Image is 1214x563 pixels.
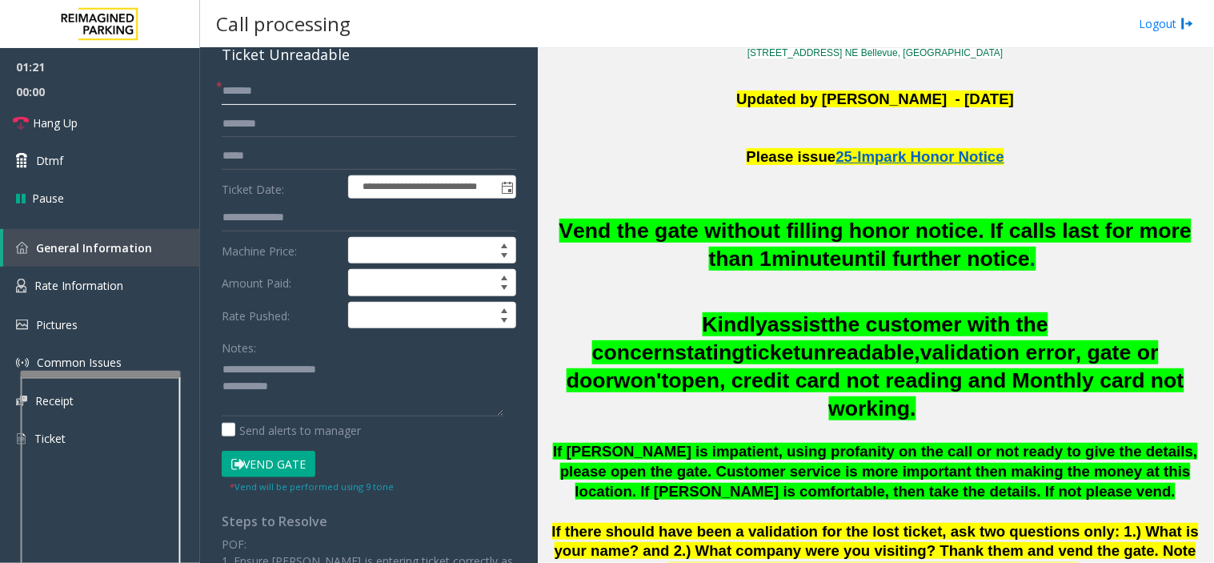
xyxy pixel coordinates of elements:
label: Send alerts to manager [222,422,361,439]
span: the customer with the concern [592,312,1048,364]
button: Vend Gate [222,451,315,478]
a: Logout [1140,15,1194,32]
span: validation error, gate or door [567,340,1159,392]
label: Notes: [222,334,256,356]
span: Pictures [36,317,78,332]
span: stating [675,340,745,364]
span: Rate Information [34,278,123,293]
span: open, credit card not reading and Monthly card not working. [669,368,1184,420]
span: Decrease value [493,283,515,296]
span: until further notice [842,247,1030,271]
span: Pause [32,190,64,207]
span: unreadable, [801,340,921,364]
span: Decrease value [493,251,515,263]
span: Dtmf [36,152,63,169]
span: . [1030,247,1036,271]
img: 'icon' [16,279,26,293]
span: ticket [745,340,801,364]
span: 25-Impark Honor Notice [836,148,1004,165]
span: Increase value [493,303,515,316]
img: 'icon' [16,242,28,254]
span: If [PERSON_NAME] is impatient, using profanity on the call or not ready to give the details, plea... [553,443,1197,500]
span: won't [614,368,669,392]
label: Ticket Date: [218,175,344,199]
label: Rate Pushed: [218,302,344,329]
a: General Information [3,229,200,267]
img: logout [1181,15,1194,32]
label: Amount Paid: [218,269,344,296]
img: 'icon' [16,432,26,446]
img: 'icon' [16,320,28,330]
span: Increase value [493,270,515,283]
img: 'icon' [16,356,29,369]
label: Machine Price: [218,237,344,264]
span: minute [771,247,841,271]
span: Vend the gate without filling honor notice. If calls last for more than 1 [559,219,1192,271]
span: General Information [36,240,152,255]
span: Hang Up [33,115,78,131]
b: Updated by [PERSON_NAME] - [DATE] [737,90,1015,107]
a: 25-Impark Honor Notice [836,140,1004,167]
small: Vend will be performed using 9 tone [230,481,394,493]
h4: Steps to Resolve [222,514,516,529]
span: Increase value [493,238,515,251]
span: Decrease value [493,316,515,328]
span: Kindly [703,312,767,336]
h3: Call processing [208,4,359,43]
span: Please issue [747,148,836,165]
span: assist [767,312,828,336]
img: 'icon' [16,396,27,406]
div: Ticket Unreadable [222,44,516,66]
a: [STREET_ADDRESS] NE Bellevue, [GEOGRAPHIC_DATA] [747,47,1004,58]
span: Common Issues [37,355,122,370]
span: Toggle popup [498,176,515,199]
